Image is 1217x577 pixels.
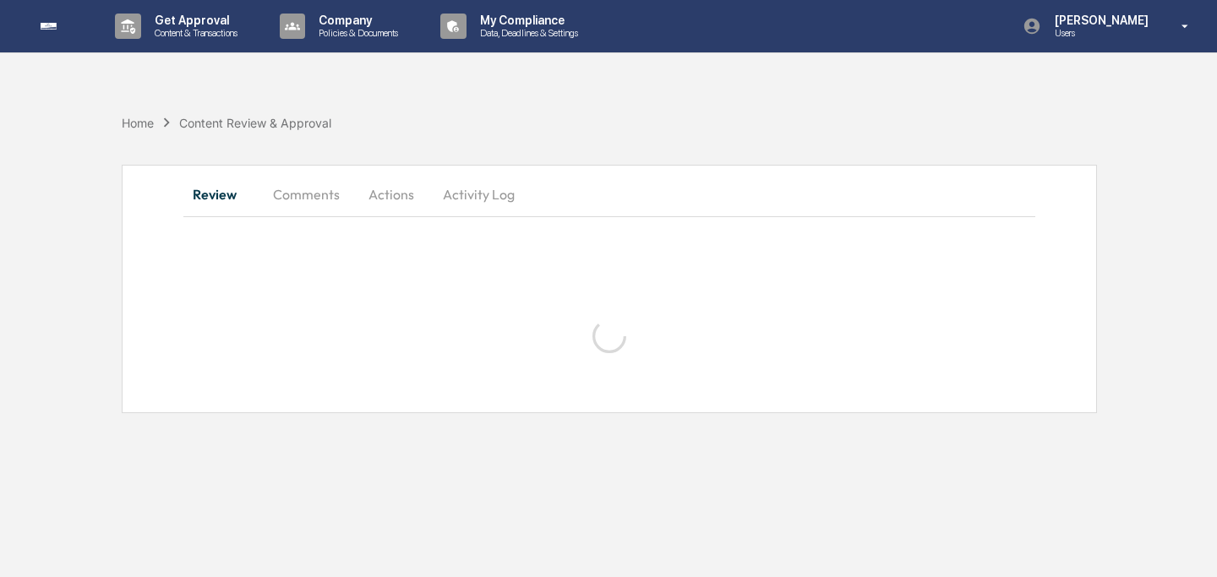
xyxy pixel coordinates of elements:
button: Comments [259,174,353,215]
img: logo [41,23,81,29]
button: Activity Log [429,174,528,215]
div: secondary tabs example [183,174,1035,215]
div: Home [122,116,154,130]
p: [PERSON_NAME] [1041,14,1157,27]
p: Data, Deadlines & Settings [467,27,587,39]
div: Content Review & Approval [179,116,331,130]
button: Actions [353,174,429,215]
button: Review [183,174,259,215]
p: Policies & Documents [305,27,407,39]
p: Users [1041,27,1157,39]
p: My Compliance [467,14,587,27]
p: Company [305,14,407,27]
p: Get Approval [141,14,246,27]
p: Content & Transactions [141,27,246,39]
